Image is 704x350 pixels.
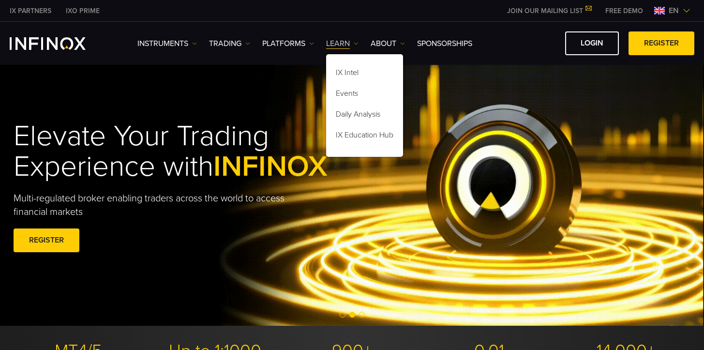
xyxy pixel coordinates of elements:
[15,25,23,33] img: website_grey.svg
[59,6,107,16] a: INFINOX
[565,31,619,55] a: LOGIN
[417,38,472,49] a: SPONSORSHIPS
[107,57,163,63] div: Keywords by Traffic
[96,56,104,64] img: tab_keywords_by_traffic_grey.svg
[2,6,59,16] a: INFINOX
[262,38,314,49] a: PLATFORMS
[598,6,650,16] a: INFINOX MENU
[14,192,301,219] p: Multi-regulated broker enabling traders across the world to access financial markets
[213,149,328,184] span: INFINOX
[15,15,23,23] img: logo_orange.svg
[665,5,683,16] span: en
[27,15,47,23] div: v 4.0.25
[137,38,197,49] a: Instruments
[371,38,405,49] a: ABOUT
[326,64,403,85] a: IX Intel
[37,57,87,63] div: Domain Overview
[629,31,694,55] a: REGISTER
[326,38,359,49] a: Learn
[340,312,345,318] span: Go to slide 1
[326,85,403,106] a: Events
[359,312,365,318] span: Go to slide 3
[14,228,79,252] a: REGISTER
[26,56,34,64] img: tab_domain_overview_orange.svg
[349,312,355,318] span: Go to slide 2
[14,121,373,182] h1: Elevate Your Trading Experience with
[326,126,403,147] a: IX Education Hub
[209,38,250,49] a: TRADING
[500,7,598,15] a: JOIN OUR MAILING LIST
[25,25,106,33] div: Domain: [DOMAIN_NAME]
[326,106,403,126] a: Daily Analysis
[10,37,108,50] a: INFINOX Logo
